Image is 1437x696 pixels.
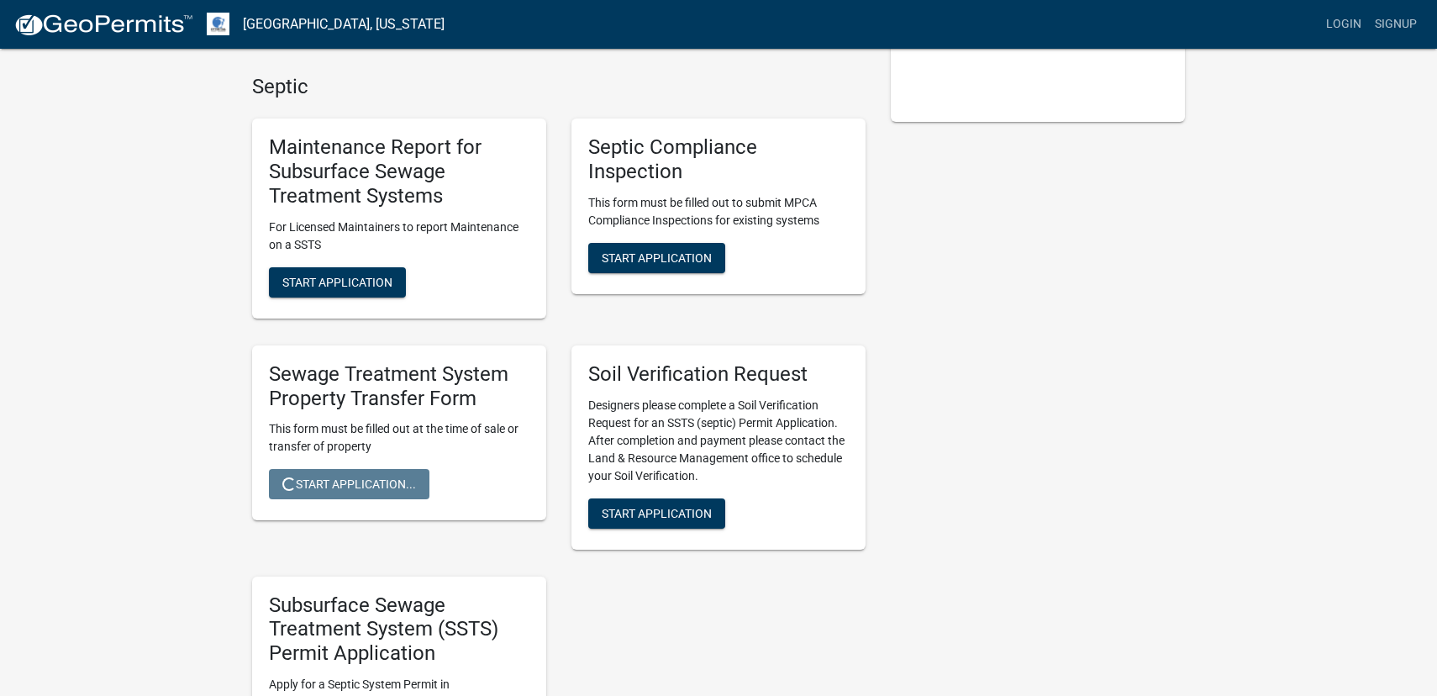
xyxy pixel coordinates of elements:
span: Start Application [282,275,392,288]
a: Signup [1368,8,1424,40]
button: Start Application [588,243,725,273]
a: [GEOGRAPHIC_DATA], [US_STATE] [243,10,445,39]
h5: Maintenance Report for Subsurface Sewage Treatment Systems [269,135,529,208]
h5: Septic Compliance Inspection [588,135,849,184]
span: Start Application [602,506,712,519]
button: Start Application [588,498,725,529]
button: Start Application... [269,469,429,499]
a: Login [1319,8,1368,40]
span: Start Application [602,250,712,264]
p: This form must be filled out at the time of sale or transfer of property [269,420,529,456]
h5: Soil Verification Request [588,362,849,387]
h5: Subsurface Sewage Treatment System (SSTS) Permit Application [269,593,529,666]
img: Otter Tail County, Minnesota [207,13,229,35]
p: For Licensed Maintainers to report Maintenance on a SSTS [269,219,529,254]
h4: Septic [252,75,866,99]
p: Designers please complete a Soil Verification Request for an SSTS (septic) Permit Application. Af... [588,397,849,485]
p: This form must be filled out to submit MPCA Compliance Inspections for existing systems [588,194,849,229]
button: Start Application [269,267,406,298]
h5: Sewage Treatment System Property Transfer Form [269,362,529,411]
span: Start Application... [282,477,416,491]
